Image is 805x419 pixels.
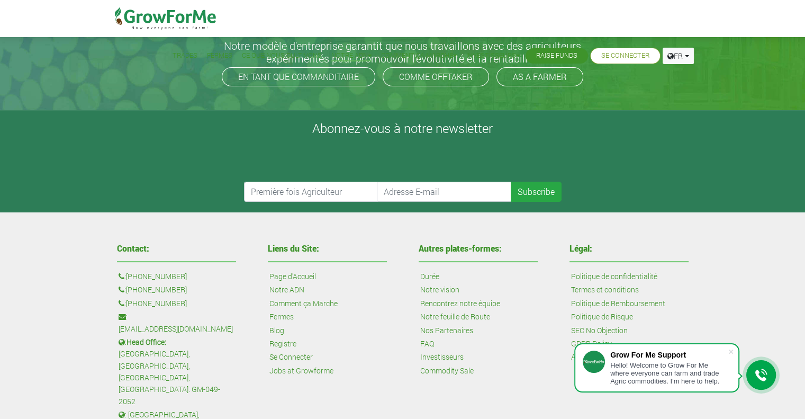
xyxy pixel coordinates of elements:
[268,244,387,253] h4: Liens du Site:
[420,284,459,296] a: Notre vision
[420,338,434,350] a: FAQ
[173,50,197,61] a: Trades
[420,325,473,336] a: Nos Partenaires
[269,325,284,336] a: Blog
[269,298,338,309] a: Comment ça Marche
[222,67,375,86] a: EN TANT QUE COMMANDITAIRE
[244,140,405,182] iframe: reCAPTCHA
[126,284,187,296] a: [PHONE_NUMBER]
[119,336,234,407] p: : [GEOGRAPHIC_DATA], [GEOGRAPHIC_DATA], [GEOGRAPHIC_DATA], [GEOGRAPHIC_DATA]. GM-049-2052
[269,365,333,377] a: Jobs at Growforme
[119,271,234,282] p: :
[126,298,187,309] a: [PHONE_NUMBER]
[420,271,439,282] a: Durée
[571,311,633,323] a: Politique de Risque
[269,311,294,323] a: Fermes
[496,67,583,86] a: AS A FARMER
[511,182,562,202] button: Subscribe
[569,244,689,253] h4: Légal:
[536,50,577,61] a: Raise Funds
[571,325,628,336] a: SEC No Objection
[571,284,639,296] a: Termes et conditions
[419,244,538,253] h4: Autres plates-formes:
[571,351,668,363] a: Anti Money Laundering Policy
[601,50,649,61] a: Se Connecter
[13,121,792,136] h4: Abonnez-vous à notre newsletter
[269,284,304,296] a: Notre ADN
[119,323,233,335] a: [EMAIL_ADDRESS][DOMAIN_NAME]
[381,50,457,61] a: Comment ça Marche
[119,311,234,335] p: :
[571,271,657,282] a: Politique de confidentialité
[610,361,728,385] div: Hello! Welcome to Grow For Me where everyone can farm and trade Agric commodities. I'm here to help.
[377,182,511,202] input: Adresse E-mail
[117,244,236,253] h4: Contact:
[207,50,232,61] a: Fermes
[119,284,234,296] p: :
[126,271,187,282] a: [PHONE_NUMBER]
[610,351,728,359] div: Grow For Me Support
[269,351,313,363] a: Se Connecter
[420,365,474,377] a: Commodity Sale
[269,271,316,282] a: Page d'Accueil
[244,182,378,202] input: Première fois Agriculteur
[420,351,464,363] a: Investisseurs
[571,298,665,309] a: Politique de Remboursement
[269,338,296,350] a: Registre
[571,338,612,350] a: GDPR Policy
[331,50,372,61] a: Notre ADN
[119,298,234,309] p: :
[663,48,694,64] a: FR
[126,337,166,347] b: Head Office:
[466,50,520,61] a: Investisseurs
[420,298,500,309] a: Rencontrez notre équipe
[420,311,490,323] a: Notre feuille de Route
[383,67,489,86] a: COMME OFFTAKER
[242,50,322,61] a: Ce que nous Cultivons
